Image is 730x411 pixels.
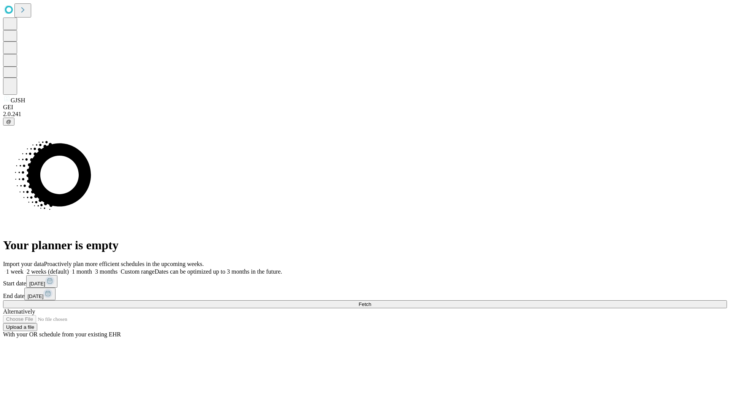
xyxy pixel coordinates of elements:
button: Fetch [3,300,727,308]
span: Alternatively [3,308,35,315]
span: Dates can be optimized up to 3 months in the future. [155,268,282,275]
span: 1 week [6,268,24,275]
h1: Your planner is empty [3,238,727,252]
div: 2.0.241 [3,111,727,118]
span: 3 months [95,268,117,275]
span: @ [6,119,11,124]
span: 1 month [72,268,92,275]
span: [DATE] [29,281,45,287]
div: GEI [3,104,727,111]
span: Custom range [121,268,154,275]
button: [DATE] [24,288,56,300]
div: Start date [3,275,727,288]
span: 2 weeks (default) [27,268,69,275]
span: [DATE] [27,293,43,299]
span: Import your data [3,261,44,267]
div: End date [3,288,727,300]
button: [DATE] [26,275,57,288]
button: Upload a file [3,323,37,331]
span: GJSH [11,97,25,104]
span: Proactively plan more efficient schedules in the upcoming weeks. [44,261,204,267]
span: Fetch [359,301,371,307]
button: @ [3,118,14,126]
span: With your OR schedule from your existing EHR [3,331,121,338]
